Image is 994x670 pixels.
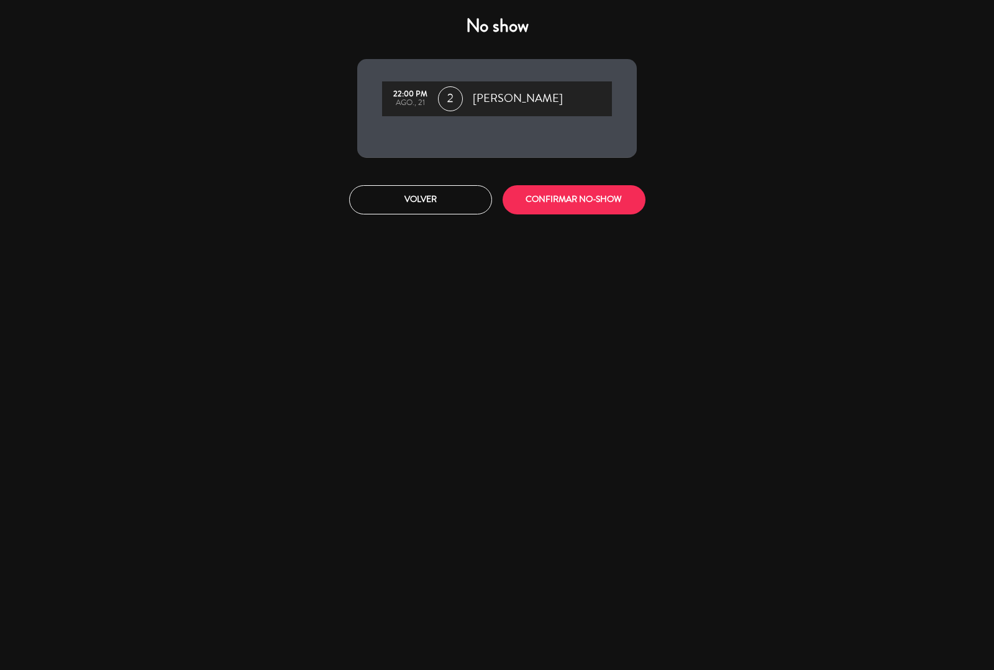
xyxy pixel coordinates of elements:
button: Volver [349,185,492,214]
div: 22:00 PM [388,90,432,99]
button: CONFIRMAR NO-SHOW [503,185,645,214]
span: 2 [438,86,463,111]
h4: No show [357,15,637,37]
div: ago., 21 [388,99,432,108]
span: [PERSON_NAME] [473,89,563,108]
